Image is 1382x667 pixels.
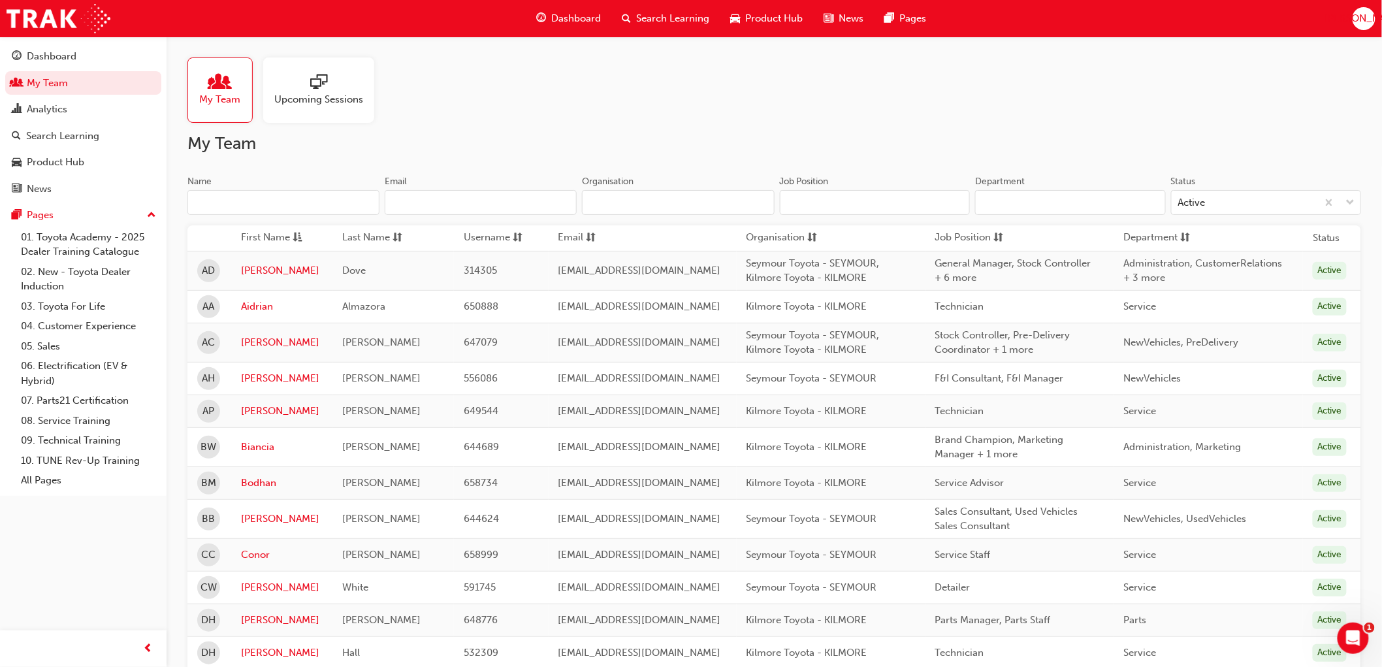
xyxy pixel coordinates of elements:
[342,647,360,659] span: Hall
[12,51,22,63] span: guage-icon
[12,157,22,169] span: car-icon
[464,513,499,525] span: 644624
[385,175,407,188] div: Email
[558,230,584,246] span: Email
[464,265,497,276] span: 314305
[1124,549,1157,561] span: Service
[1313,298,1347,316] div: Active
[935,230,1007,246] button: Job Positionsorting-icon
[274,92,363,107] span: Upcoming Sessions
[558,647,721,659] span: [EMAIL_ADDRESS][DOMAIN_NAME]
[241,580,323,595] a: [PERSON_NAME]
[293,230,302,246] span: asc-icon
[558,441,721,453] span: [EMAIL_ADDRESS][DOMAIN_NAME]
[202,263,216,278] span: AD
[747,230,818,246] button: Organisationsorting-icon
[935,506,1078,532] span: Sales Consultant, Used Vehicles Sales Consultant
[464,372,498,384] span: 556086
[1313,438,1347,456] div: Active
[342,441,421,453] span: [PERSON_NAME]
[202,512,216,527] span: BB
[464,647,498,659] span: 532309
[310,74,327,92] span: sessionType_ONLINE_URL-icon
[7,4,110,33] img: Trak
[342,549,421,561] span: [PERSON_NAME]
[342,513,421,525] span: [PERSON_NAME]
[1124,441,1242,453] span: Administration, Marketing
[187,133,1361,154] h2: My Team
[1313,474,1347,492] div: Active
[16,470,161,491] a: All Pages
[1313,611,1347,629] div: Active
[1313,334,1347,351] div: Active
[552,11,602,26] span: Dashboard
[935,581,971,593] span: Detailer
[241,613,323,628] a: [PERSON_NAME]
[558,301,721,312] span: [EMAIL_ADDRESS][DOMAIN_NAME]
[5,97,161,122] a: Analytics
[16,316,161,336] a: 04. Customer Experience
[393,230,402,246] span: sorting-icon
[1124,257,1283,284] span: Administration, CustomerRelations + 3 more
[201,476,216,491] span: BM
[241,547,323,562] a: Conor
[16,227,161,262] a: 01. Toyota Academy - 2025 Dealer Training Catalogue
[935,301,984,312] span: Technician
[824,10,834,27] span: news-icon
[212,74,229,92] span: people-icon
[203,404,215,419] span: AP
[5,150,161,174] a: Product Hub
[513,230,522,246] span: sorting-icon
[464,230,536,246] button: Usernamesorting-icon
[1124,372,1181,384] span: NewVehicles
[27,182,52,197] div: News
[1313,546,1347,564] div: Active
[464,581,496,593] span: 591745
[935,647,984,659] span: Technician
[780,175,829,188] div: Job Position
[201,580,217,595] span: CW
[558,614,721,626] span: [EMAIL_ADDRESS][DOMAIN_NAME]
[385,190,577,215] input: Email
[839,11,864,26] span: News
[935,405,984,417] span: Technician
[526,5,612,32] a: guage-iconDashboard
[342,230,414,246] button: Last Namesorting-icon
[202,613,216,628] span: DH
[12,131,21,142] span: search-icon
[12,104,22,116] span: chart-icon
[241,230,313,246] button: First Nameasc-icon
[747,405,867,417] span: Kilmore Toyota - KILMORE
[241,404,323,419] a: [PERSON_NAME]
[464,477,498,489] span: 658734
[200,92,241,107] span: My Team
[147,207,156,224] span: up-icon
[16,391,161,411] a: 07. Parts21 Certification
[464,441,499,453] span: 644689
[558,513,721,525] span: [EMAIL_ADDRESS][DOMAIN_NAME]
[187,175,212,188] div: Name
[1313,231,1340,246] th: Status
[464,301,498,312] span: 650888
[780,190,971,215] input: Job Position
[747,513,877,525] span: Seymour Toyota - SEYMOUR
[16,356,161,391] a: 06. Electrification (EV & Hybrid)
[16,411,161,431] a: 08. Service Training
[342,581,368,593] span: White
[1171,175,1196,188] div: Status
[747,614,867,626] span: Kilmore Toyota - KILMORE
[1124,647,1157,659] span: Service
[241,645,323,660] a: [PERSON_NAME]
[26,129,99,144] div: Search Learning
[464,549,498,561] span: 658999
[203,299,215,314] span: AA
[994,230,1004,246] span: sorting-icon
[201,440,217,455] span: BW
[537,10,547,27] span: guage-icon
[27,102,67,117] div: Analytics
[27,208,54,223] div: Pages
[637,11,710,26] span: Search Learning
[622,10,632,27] span: search-icon
[202,645,216,660] span: DH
